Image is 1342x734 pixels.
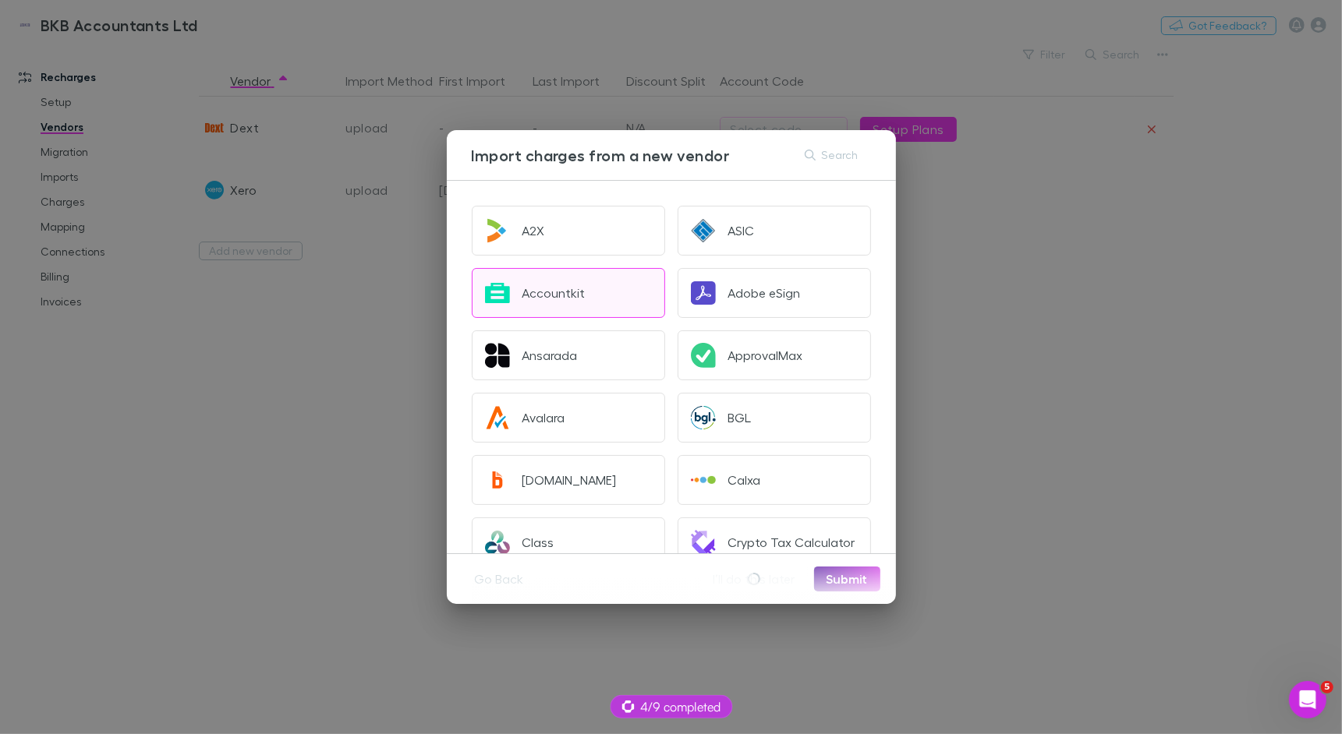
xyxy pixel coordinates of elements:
div: Adobe eSign [728,285,801,301]
div: Class [522,535,554,550]
button: Search [797,146,868,164]
div: A2X [522,223,545,238]
button: Calxa [678,455,871,505]
h3: Import charges from a new vendor [472,146,730,164]
button: A2X [472,206,665,256]
img: Accountkit's Logo [485,281,510,305]
img: A2X's Logo [485,218,510,243]
button: ApprovalMax [678,330,871,380]
iframe: Intercom live chat [1289,681,1326,718]
span: 5 [1321,681,1333,693]
img: Bill.com's Logo [485,468,510,492]
div: ApprovalMax [728,348,803,363]
button: BGL [678,393,871,443]
img: Ansarada's Logo [485,343,510,368]
div: [DOMAIN_NAME] [522,472,617,488]
div: Calxa [728,472,761,488]
img: Avalara's Logo [485,405,510,430]
div: BGL [728,410,752,425]
img: ApprovalMax's Logo [691,343,716,368]
div: Avalara [522,410,565,425]
button: [DOMAIN_NAME] [472,455,665,505]
img: BGL's Logo [691,405,716,430]
button: ASIC [678,206,871,256]
div: Crypto Tax Calculator [728,535,855,550]
div: Ansarada [522,348,578,363]
img: ASIC's Logo [691,218,716,243]
button: Accountkit [472,268,665,318]
button: Class [472,517,665,567]
img: Adobe eSign's Logo [691,281,716,305]
img: Calxa's Logo [691,468,716,492]
img: Class's Logo [485,530,510,555]
button: Ansarada [472,330,665,380]
div: ASIC [728,223,755,238]
button: Avalara [472,393,665,443]
button: Adobe eSign [678,268,871,318]
button: Crypto Tax Calculator [678,517,871,567]
img: Crypto Tax Calculator's Logo [691,530,716,555]
div: Accountkit [522,285,586,301]
button: Go Back [462,566,536,591]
